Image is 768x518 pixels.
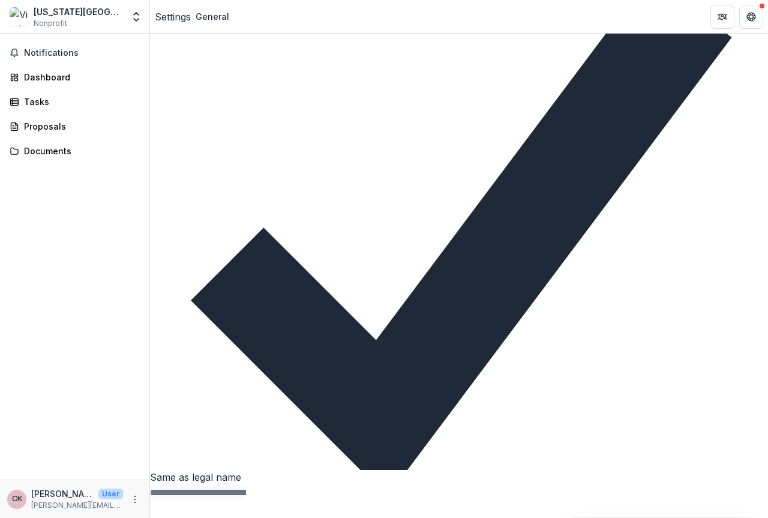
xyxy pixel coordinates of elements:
[739,5,763,29] button: Get Help
[710,5,734,29] button: Partners
[31,500,123,511] p: [PERSON_NAME][EMAIL_ADDRESS][PERSON_NAME][DOMAIN_NAME]
[24,145,135,157] div: Documents
[24,95,135,108] div: Tasks
[24,48,140,58] span: Notifications
[5,141,145,161] a: Documents
[98,489,123,499] p: User
[31,487,94,500] p: [PERSON_NAME]
[10,7,29,26] img: Virginia Living Museum
[5,92,145,112] a: Tasks
[128,492,142,507] button: More
[5,116,145,136] a: Proposals
[24,120,135,133] div: Proposals
[128,5,145,29] button: Open entity switcher
[12,495,22,503] div: Claudia Kessel
[155,8,234,25] nav: breadcrumb
[5,67,145,87] a: Dashboard
[5,43,145,62] button: Notifications
[155,10,191,24] a: Settings
[24,71,135,83] div: Dashboard
[196,10,229,23] div: General
[34,18,67,29] span: Nonprofit
[150,471,241,483] span: Same as legal name
[34,5,123,18] div: [US_STATE][GEOGRAPHIC_DATA]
